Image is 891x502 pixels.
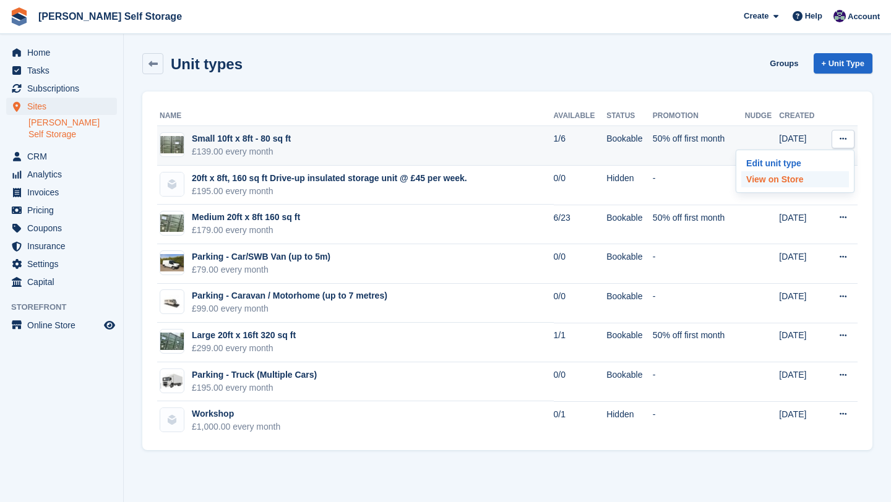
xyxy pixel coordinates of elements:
td: [DATE] [779,126,824,166]
div: £195.00 every month [192,381,317,394]
span: Pricing [27,202,101,219]
img: Caravan%20-%20R.jpg [160,295,184,308]
a: menu [6,317,117,334]
div: £179.00 every month [192,224,300,237]
div: £139.00 every month [192,145,291,158]
div: Large 20ft x 16ft 320 sq ft [192,329,296,342]
td: Bookable [606,244,653,284]
div: Parking - Car/SWB Van (up to 5m) [192,250,330,263]
td: [DATE] [779,362,824,402]
span: Home [27,44,101,61]
td: 50% off first month [653,205,745,244]
td: [DATE] [779,205,824,244]
td: Bookable [606,126,653,166]
a: Preview store [102,318,117,333]
td: 0/1 [554,401,607,440]
span: Storefront [11,301,123,313]
span: Analytics [27,166,101,183]
div: 20ft x 8ft, 160 sq ft Drive-up insulated storage unit @ £45 per week. [192,172,467,185]
td: [DATE] [779,284,824,323]
th: Name [157,106,554,126]
td: 50% off first month [653,323,745,362]
td: 0/0 [554,284,607,323]
a: menu [6,255,117,273]
span: Sites [27,98,101,115]
td: Bookable [606,205,653,244]
td: Hidden [606,166,653,205]
div: £195.00 every month [192,185,467,198]
td: 0/0 [554,244,607,284]
span: Help [805,10,822,22]
span: Account [848,11,880,23]
a: View on Store [741,171,849,187]
a: + Unit Type [814,53,872,74]
td: - [653,284,745,323]
td: Bookable [606,323,653,362]
span: CRM [27,148,101,165]
th: Promotion [653,106,745,126]
div: £79.00 every month [192,263,330,276]
div: Workshop [192,407,280,420]
img: Matthew Jones [833,10,846,22]
img: 1000_F_1557929356_iBNpPoDwYXFCs21iKFLJifA6b1llJwXE.jpg [160,372,184,389]
td: 0/0 [554,362,607,402]
img: IMG_1002.jpeg [160,215,184,232]
td: Hidden [606,401,653,440]
img: IMG_0997.jpeg [160,333,184,351]
div: £1,000.00 every month [192,420,280,433]
td: [DATE] [779,244,824,284]
span: Online Store [27,317,101,334]
td: 0/0 [554,166,607,205]
span: Tasks [27,62,101,79]
td: 1/1 [554,323,607,362]
td: - [653,244,745,284]
a: menu [6,273,117,291]
td: - [653,401,745,440]
img: blank-unit-type-icon-ffbac7b88ba66c5e286b0e438baccc4b9c83835d4c34f86887a83fc20ec27e7b.svg [160,408,184,432]
a: menu [6,62,117,79]
span: Subscriptions [27,80,101,97]
th: Created [779,106,824,126]
a: Groups [765,53,803,74]
a: [PERSON_NAME] Self Storage [28,117,117,140]
td: 50% off first month [653,126,745,166]
th: Status [606,106,653,126]
a: menu [6,44,117,61]
div: Parking - Truck (Multiple Cars) [192,368,317,381]
a: menu [6,98,117,115]
img: stora-icon-8386f47178a22dfd0bd8f6a31ec36ba5ce8667c1dd55bd0f319d3a0aa187defe.svg [10,7,28,26]
a: menu [6,202,117,219]
td: Bookable [606,362,653,402]
th: Nudge [745,106,779,126]
td: [DATE] [779,323,824,362]
a: menu [6,184,117,201]
img: vanpic.jpg [160,254,184,272]
td: Bookable [606,284,653,323]
div: Small 10ft x 8ft - 80 sq ft [192,132,291,145]
span: Create [744,10,768,22]
div: Parking - Caravan / Motorhome (up to 7 metres) [192,289,387,302]
a: menu [6,219,117,237]
a: menu [6,80,117,97]
td: [DATE] [779,401,824,440]
span: Capital [27,273,101,291]
th: Available [554,106,607,126]
span: Insurance [27,237,101,255]
td: - [653,362,745,402]
a: Edit unit type [741,155,849,171]
a: menu [6,237,117,255]
a: menu [6,166,117,183]
div: £299.00 every month [192,342,296,355]
td: 1/6 [554,126,607,166]
span: Invoices [27,184,101,201]
div: £99.00 every month [192,302,387,315]
img: blank-unit-type-icon-ffbac7b88ba66c5e286b0e438baccc4b9c83835d4c34f86887a83fc20ec27e7b.svg [160,172,184,196]
div: Medium 20ft x 8ft 160 sq ft [192,211,300,224]
td: 6/23 [554,205,607,244]
img: IMG_1006.jpeg [160,136,184,154]
a: [PERSON_NAME] Self Storage [33,6,187,27]
span: Settings [27,255,101,273]
span: Coupons [27,219,101,237]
